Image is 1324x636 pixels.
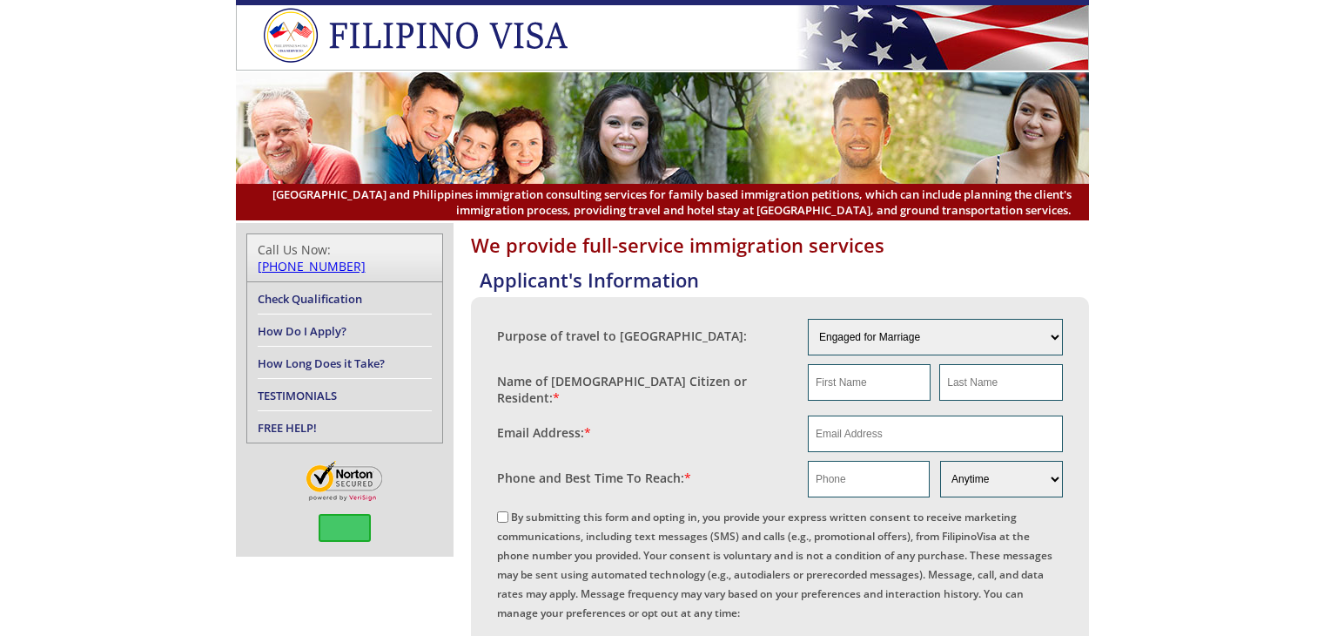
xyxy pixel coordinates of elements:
h1: We provide full-service immigration services [471,232,1089,258]
a: [PHONE_NUMBER] [258,258,366,274]
a: FREE HELP! [258,420,317,436]
input: First Name [808,364,931,401]
input: By submitting this form and opting in, you provide your express written consent to receive market... [497,511,508,523]
h4: Applicant's Information [480,267,1089,293]
a: TESTIMONIALS [258,388,337,403]
span: [GEOGRAPHIC_DATA] and Philippines immigration consulting services for family based immigration pe... [253,186,1072,218]
a: Check Qualification [258,291,362,307]
select: Phone and Best Reach Time are required. [940,461,1062,497]
label: Purpose of travel to [GEOGRAPHIC_DATA]: [497,328,747,344]
label: Email Address: [497,424,591,441]
input: Email Address [808,416,1063,452]
input: Last Name [939,364,1062,401]
a: How Do I Apply? [258,323,346,339]
input: Phone [808,461,930,497]
label: Phone and Best Time To Reach: [497,470,691,486]
a: How Long Does it Take? [258,355,385,371]
label: Name of [DEMOGRAPHIC_DATA] Citizen or Resident: [497,373,791,406]
div: Call Us Now: [258,241,432,274]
